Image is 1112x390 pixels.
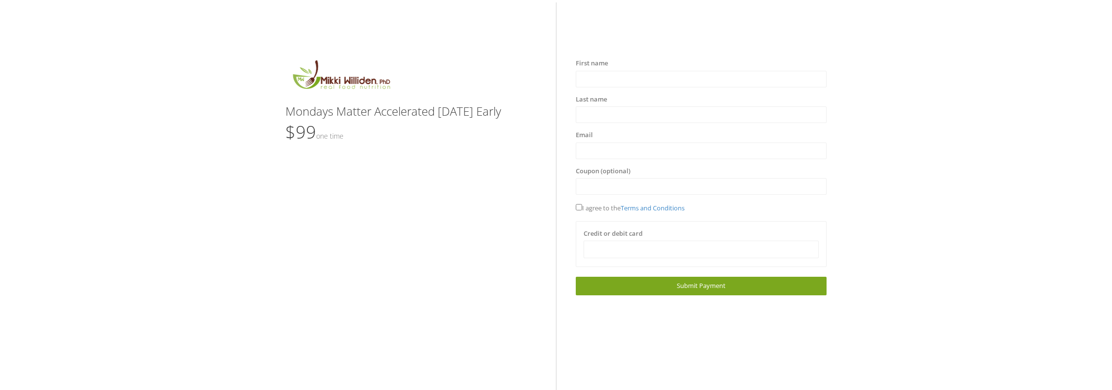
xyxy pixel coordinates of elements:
label: First name [576,59,608,68]
label: Last name [576,95,607,104]
label: Email [576,130,593,140]
h3: Mondays Matter Accelerated [DATE] Early [285,105,537,118]
label: Coupon (optional) [576,166,630,176]
iframe: Secure card payment input frame [590,246,813,254]
a: Submit Payment [576,277,827,295]
label: Credit or debit card [584,229,643,239]
span: Submit Payment [677,281,726,290]
img: MikkiLogoMain.png [285,59,397,95]
span: I agree to the [576,204,685,212]
a: Terms and Conditions [621,204,685,212]
span: $99 [285,120,344,144]
small: One time [316,131,344,141]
